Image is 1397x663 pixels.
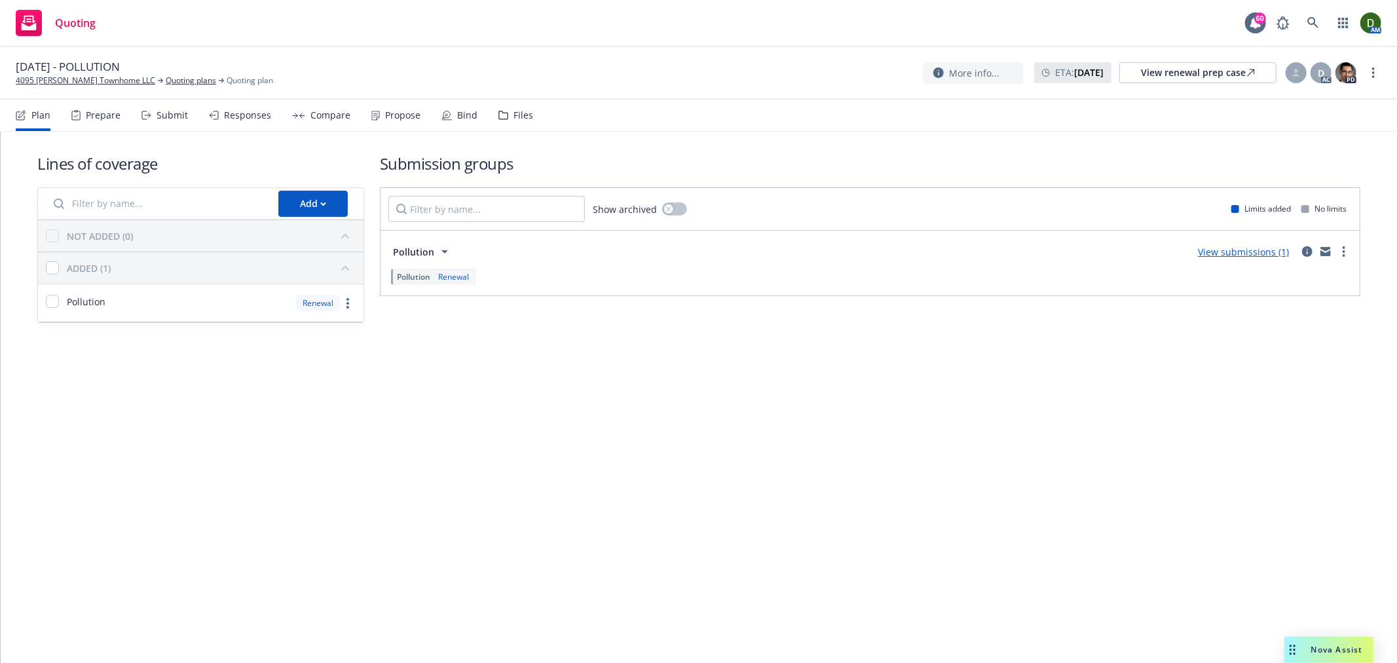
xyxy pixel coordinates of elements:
[1141,63,1255,83] div: View renewal prep case
[1299,244,1315,259] a: circleInformation
[1330,10,1356,36] a: Switch app
[593,202,657,216] span: Show archived
[224,110,271,121] div: Responses
[393,245,434,259] span: Pollution
[67,229,133,243] div: NOT ADDED (0)
[67,225,356,246] button: NOT ADDED (0)
[388,238,457,265] button: Pollution
[67,257,356,278] button: ADDED (1)
[1198,246,1289,258] a: View submissions (1)
[10,5,101,41] a: Quoting
[397,271,430,282] span: Pollution
[380,153,1360,174] h1: Submission groups
[1311,644,1363,655] span: Nova Assist
[436,271,472,282] div: Renewal
[296,295,340,311] div: Renewal
[1119,62,1276,83] a: View renewal prep case
[46,191,270,217] input: Filter by name...
[16,75,155,86] a: 4095 [PERSON_NAME] Townhome LLC
[278,191,348,217] button: Add
[1055,66,1104,79] span: ETA :
[31,110,50,121] div: Plan
[457,110,477,121] div: Bind
[1360,12,1381,33] img: photo
[1074,66,1104,79] strong: [DATE]
[1284,637,1301,663] div: Drag to move
[923,62,1024,84] button: More info...
[67,261,111,275] div: ADDED (1)
[55,18,96,28] span: Quoting
[1254,12,1266,24] div: 60
[1318,66,1324,80] span: D
[340,295,356,311] a: more
[86,110,121,121] div: Prepare
[300,191,326,216] div: Add
[1284,637,1373,663] button: Nova Assist
[513,110,533,121] div: Files
[1318,244,1333,259] a: mail
[1300,10,1326,36] a: Search
[166,75,216,86] a: Quoting plans
[227,75,273,86] span: Quoting plan
[388,196,585,222] input: Filter by name...
[310,110,350,121] div: Compare
[1335,62,1356,83] img: photo
[949,66,999,80] span: More info...
[37,153,364,174] h1: Lines of coverage
[157,110,188,121] div: Submit
[1301,203,1347,214] div: No limits
[16,59,120,75] span: [DATE] - POLLUTION
[385,110,420,121] div: Propose
[1231,203,1291,214] div: Limits added
[1366,65,1381,81] a: more
[1270,10,1296,36] a: Report a Bug
[1336,244,1352,259] a: more
[67,295,105,309] span: Pollution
